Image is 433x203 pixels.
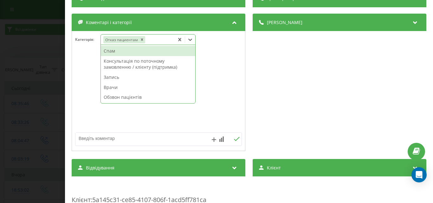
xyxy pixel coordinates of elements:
[101,82,195,92] div: Врачи
[101,46,195,56] div: Спам
[75,37,100,42] h4: Категорія :
[103,36,139,43] div: Отказ пациентам
[139,36,145,43] div: Remove Отказ пациентам
[267,165,281,171] span: Клієнт
[101,72,195,82] div: Запись
[411,167,427,182] div: Open Intercom Messenger
[86,19,132,26] span: Коментарі і категорії
[267,19,302,26] span: [PERSON_NAME]
[101,56,195,72] div: Консультація по поточному замовленню / клієнту (підтримка)
[86,165,114,171] span: Відвідування
[101,92,195,102] div: Обзвон пацієнтів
